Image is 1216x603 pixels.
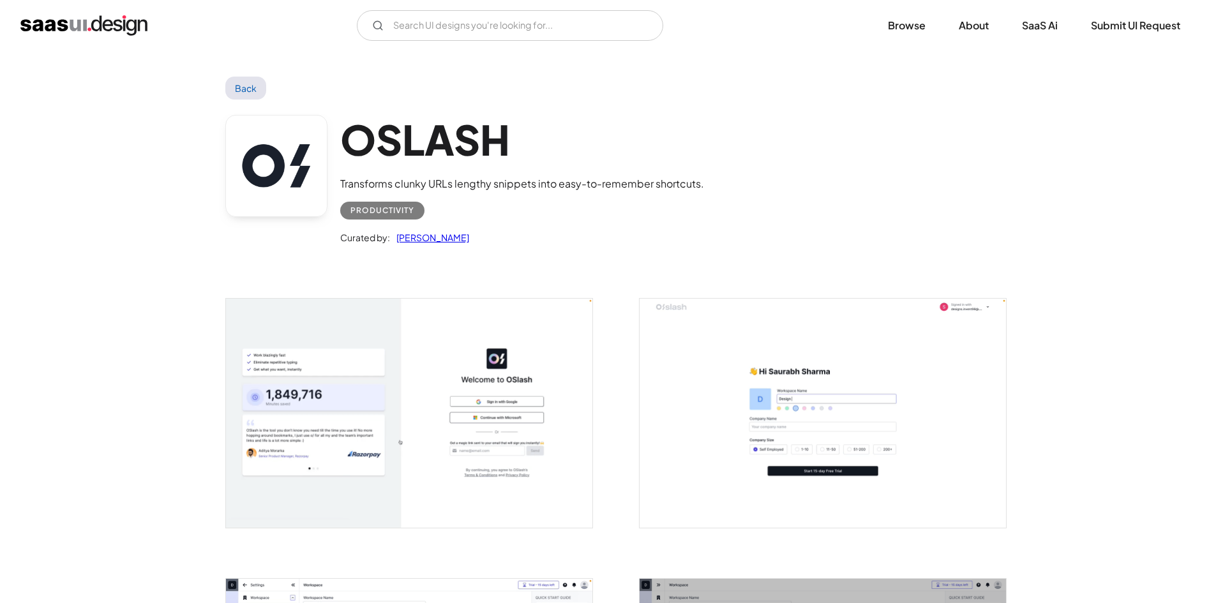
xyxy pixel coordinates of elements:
a: Back [225,77,267,100]
a: open lightbox [226,299,592,528]
h1: OSLASH [340,115,704,164]
div: Transforms clunky URLs lengthy snippets into easy-to-remember shortcuts. [340,176,704,191]
form: Email Form [357,10,663,41]
a: [PERSON_NAME] [390,230,469,245]
a: About [943,11,1004,40]
div: Productivity [350,203,414,218]
img: 63e619b261d971c30c68eaf9_OSLASH-SIGNUP%20SCREEN.png [226,299,592,528]
a: Browse [873,11,941,40]
input: Search UI designs you're looking for... [357,10,663,41]
a: open lightbox [640,299,1006,528]
a: Submit UI Request [1076,11,1196,40]
div: Curated by: [340,230,390,245]
a: SaaS Ai [1007,11,1073,40]
img: 63e619b70e6226630ab84560_OSLASH%20-%20WORKPLACE%20DETAILS.png [640,299,1006,528]
a: home [20,15,147,36]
